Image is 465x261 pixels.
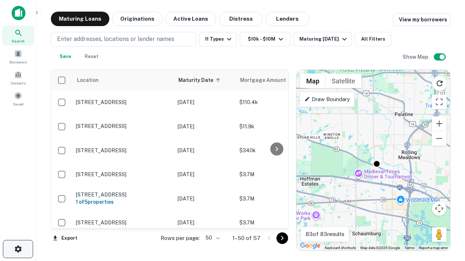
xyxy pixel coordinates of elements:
[432,95,446,109] button: Toggle fullscreen view
[432,76,447,91] button: Reload search area
[239,123,312,130] p: $11.9k
[57,35,174,43] p: Enter addresses, locations or lender names
[165,12,216,26] button: Active Loans
[304,95,350,104] p: Draw Boundary
[239,170,312,178] p: $3.7M
[296,70,450,250] div: 0 0
[178,98,232,106] p: [DATE]
[72,70,174,90] th: Location
[76,147,170,154] p: [STREET_ADDRESS]
[2,26,34,45] a: Search
[306,230,344,239] p: 83 of 83 results
[112,12,162,26] button: Originations
[199,32,237,46] button: 11 Types
[299,35,349,43] div: Maturing [DATE]
[266,12,309,26] button: Lenders
[76,99,170,105] p: [STREET_ADDRESS]
[239,146,312,154] p: $340k
[298,241,322,250] img: Google
[240,76,295,84] span: Mortgage Amount
[12,38,25,44] span: Search
[276,232,288,244] button: Go to next page
[76,171,170,178] p: [STREET_ADDRESS]
[80,49,103,64] button: Reset
[239,98,312,106] p: $110.4k
[51,12,109,26] button: Maturing Loans
[429,180,465,215] iframe: Chat Widget
[2,47,34,66] a: Borrowers
[294,32,352,46] button: Maturing [DATE]
[239,195,312,203] p: $3.7M
[9,59,27,65] span: Borrowers
[403,53,429,61] h6: Show Map
[432,227,446,242] button: Drag Pegman onto the map to open Street View
[178,195,232,203] p: [DATE]
[2,68,34,87] a: Contacts
[174,70,236,90] th: Maturity Date
[76,219,170,226] p: [STREET_ADDRESS]
[178,146,232,154] p: [DATE]
[178,219,232,227] p: [DATE]
[236,70,316,90] th: Mortgage Amount
[325,245,356,250] button: Keyboard shortcuts
[300,74,325,88] button: Show street map
[432,116,446,131] button: Zoom in
[77,76,99,84] span: Location
[51,32,196,46] button: Enter addresses, locations or lender names
[54,49,77,64] button: Save your search to get updates of matches that match your search criteria.
[178,123,232,130] p: [DATE]
[178,76,223,84] span: Maturity Date
[76,123,170,129] p: [STREET_ADDRESS]
[419,246,448,250] a: Report a map error
[432,131,446,146] button: Zoom out
[298,241,322,250] a: Open this area in Google Maps (opens a new window)
[51,233,79,244] button: Export
[11,80,25,86] span: Contacts
[232,234,260,243] p: 1–50 of 57
[240,32,291,46] button: $10k - $10M
[12,6,25,20] img: capitalize-icon.png
[2,89,34,108] a: Saved
[76,198,170,206] h6: 1 of 5 properties
[76,191,170,198] p: [STREET_ADDRESS]
[404,246,415,250] a: Terms (opens in new tab)
[393,13,450,26] a: View my borrowers
[239,219,312,227] p: $3.7M
[360,246,400,250] span: Map data ©2025 Google
[178,170,232,178] p: [DATE]
[13,101,24,107] span: Saved
[325,74,361,88] button: Show satellite imagery
[203,233,221,243] div: 50
[219,12,263,26] button: Distress
[355,32,391,46] button: All Filters
[161,234,200,243] p: Rows per page:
